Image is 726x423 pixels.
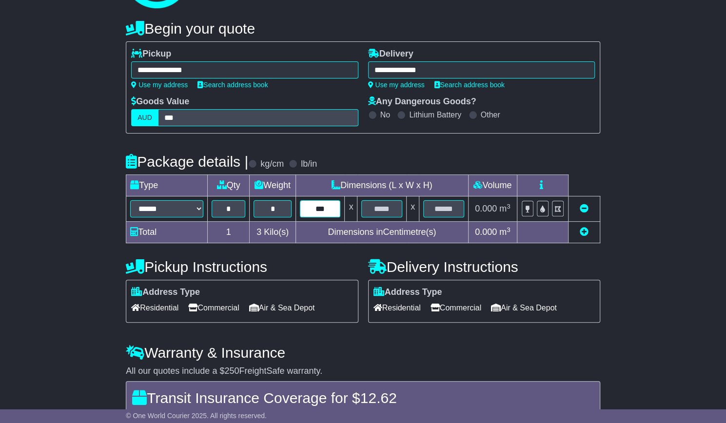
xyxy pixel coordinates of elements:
[131,81,188,89] a: Use my address
[345,196,357,222] td: x
[126,222,208,243] td: Total
[507,226,510,233] sup: 3
[368,81,425,89] a: Use my address
[126,154,248,170] h4: Package details |
[499,204,510,213] span: m
[368,96,476,107] label: Any Dangerous Goods?
[250,175,296,196] td: Weight
[188,300,239,315] span: Commercial
[131,49,171,59] label: Pickup
[360,390,397,406] span: 12.62
[250,222,296,243] td: Kilo(s)
[249,300,315,315] span: Air & Sea Depot
[126,175,208,196] td: Type
[507,203,510,210] sup: 3
[208,175,250,196] td: Qty
[481,110,500,119] label: Other
[126,412,267,420] span: © One World Courier 2025. All rights reserved.
[208,222,250,243] td: 1
[295,175,468,196] td: Dimensions (L x W x H)
[491,300,557,315] span: Air & Sea Depot
[126,345,600,361] h4: Warranty & Insurance
[126,259,358,275] h4: Pickup Instructions
[224,366,239,376] span: 250
[197,81,268,89] a: Search address book
[475,204,497,213] span: 0.000
[126,20,600,37] h4: Begin your quote
[131,287,200,298] label: Address Type
[409,110,461,119] label: Lithium Battery
[131,109,158,126] label: AUD
[256,227,261,237] span: 3
[368,49,413,59] label: Delivery
[131,300,178,315] span: Residential
[380,110,390,119] label: No
[580,204,589,213] a: Remove this item
[373,287,442,298] label: Address Type
[131,96,189,107] label: Goods Value
[468,175,517,196] td: Volume
[132,390,594,406] h4: Transit Insurance Coverage for $
[475,227,497,237] span: 0.000
[260,159,284,170] label: kg/cm
[301,159,317,170] label: lb/in
[499,227,510,237] span: m
[126,366,600,377] div: All our quotes include a $ FreightSafe warranty.
[407,196,419,222] td: x
[373,300,421,315] span: Residential
[431,300,481,315] span: Commercial
[580,227,589,237] a: Add new item
[434,81,505,89] a: Search address book
[368,259,600,275] h4: Delivery Instructions
[295,222,468,243] td: Dimensions in Centimetre(s)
